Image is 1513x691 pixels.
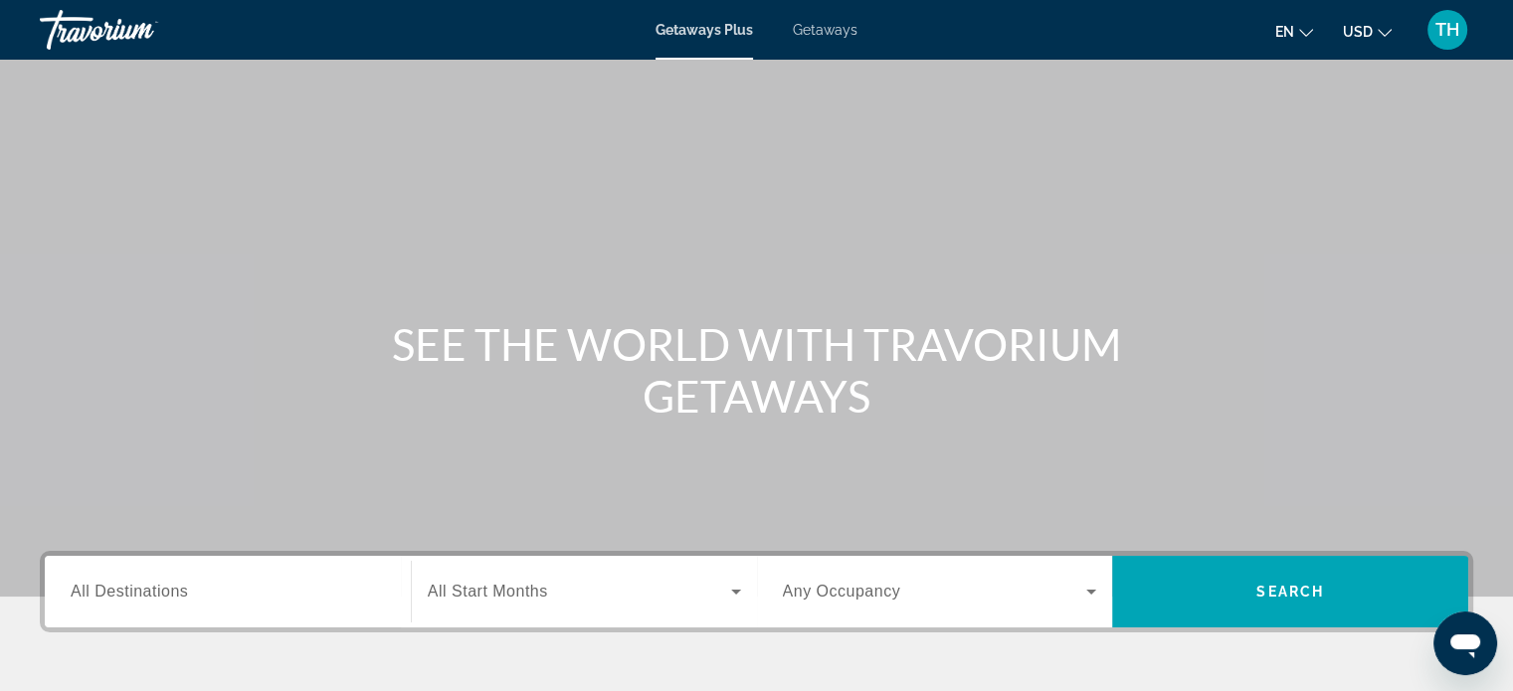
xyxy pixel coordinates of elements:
[1343,17,1392,46] button: Change currency
[40,4,239,56] a: Travorium
[1343,24,1373,40] span: USD
[656,22,753,38] a: Getaways Plus
[428,583,548,600] span: All Start Months
[45,556,1468,627] div: Search widget
[1275,17,1313,46] button: Change language
[1112,556,1468,627] button: Search
[1256,584,1324,600] span: Search
[384,318,1130,422] h1: SEE THE WORLD WITH TRAVORIUM GETAWAYS
[783,583,901,600] span: Any Occupancy
[1275,24,1294,40] span: en
[1421,9,1473,51] button: User Menu
[71,583,188,600] span: All Destinations
[1435,20,1459,40] span: TH
[793,22,857,38] a: Getaways
[1433,611,1497,675] iframe: Button to launch messaging window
